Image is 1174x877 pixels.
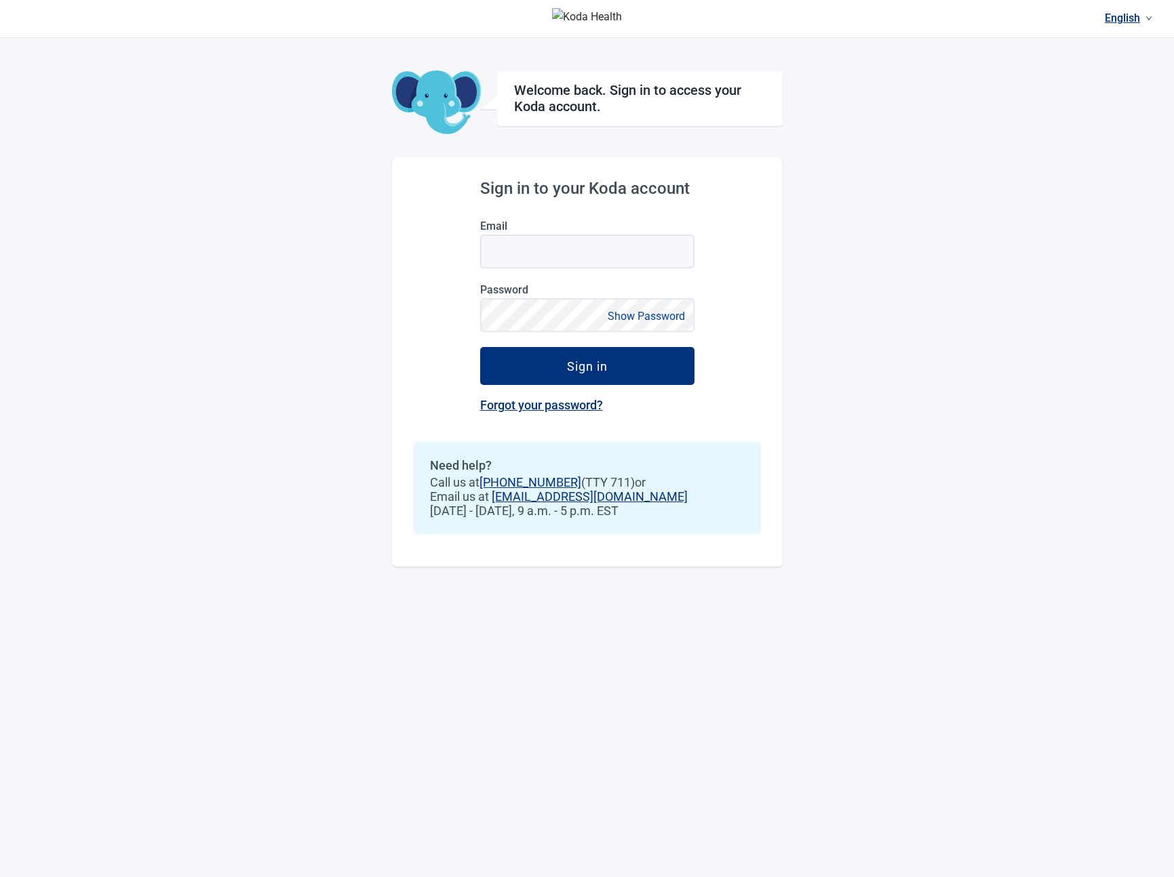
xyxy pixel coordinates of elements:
[480,283,694,296] label: Password
[392,38,783,567] main: Main content
[392,70,481,136] img: Koda Elephant
[430,489,745,504] span: Email us at
[430,504,745,518] span: [DATE] - [DATE], 9 a.m. - 5 p.m. EST
[1146,15,1152,22] span: down
[430,458,745,472] h2: Need help?
[480,347,694,385] button: Sign in
[552,8,622,30] img: Koda Health
[492,489,688,504] a: [EMAIL_ADDRESS][DOMAIN_NAME]
[430,475,745,489] span: Call us at (TTY 711) or
[480,220,694,232] label: Email
[604,307,689,325] button: Show Password
[480,398,603,412] a: Forgot your password?
[480,475,581,489] a: [PHONE_NUMBER]
[514,82,766,115] h1: Welcome back. Sign in to access your Koda account.
[480,179,694,198] h2: Sign in to your Koda account
[567,359,608,373] div: Sign in
[1099,7,1158,29] a: Current language: English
